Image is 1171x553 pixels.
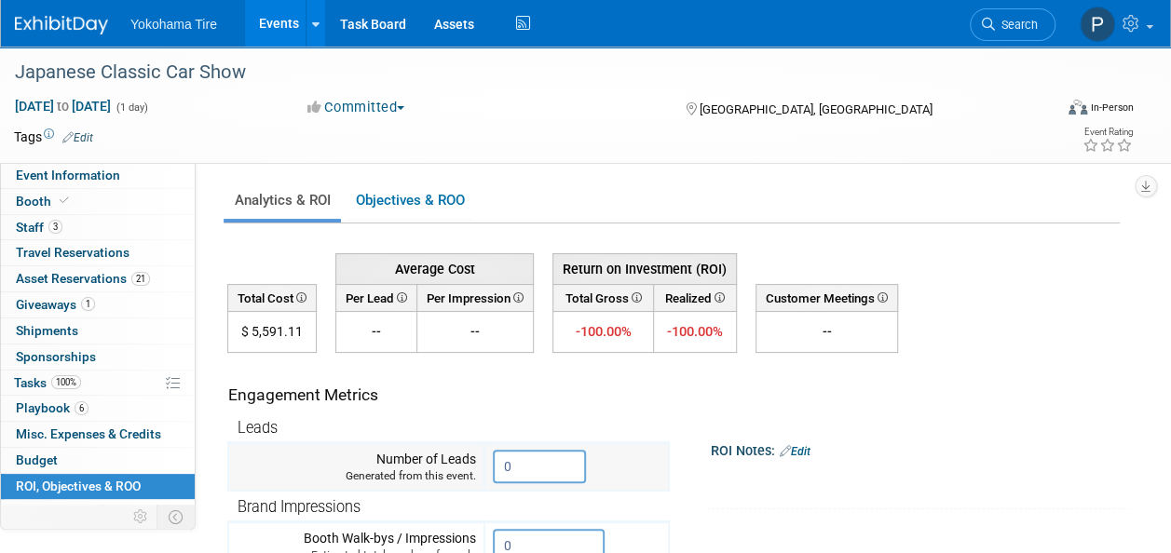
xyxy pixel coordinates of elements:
[16,452,58,467] span: Budget
[224,182,341,219] a: Analytics & ROI
[711,437,1129,461] div: ROI Notes:
[667,323,723,340] span: -100.00%
[470,324,480,339] span: --
[417,284,534,311] th: Per Impression
[764,322,890,341] div: --
[125,505,157,529] td: Personalize Event Tab Strip
[372,324,381,339] span: --
[16,245,129,260] span: Travel Reservations
[553,253,737,284] th: Return on Investment (ROI)
[336,253,534,284] th: Average Cost
[1,448,195,473] a: Budget
[115,101,148,114] span: (1 day)
[756,284,898,311] th: Customer Meetings
[1,240,195,265] a: Travel Reservations
[228,312,317,353] td: $ 5,591.11
[575,323,631,340] span: -100.00%
[15,16,108,34] img: ExhibitDay
[1,422,195,447] a: Misc. Expenses & Credits
[653,284,736,311] th: Realized
[237,450,476,484] div: Number of Leads
[131,272,150,286] span: 21
[1082,128,1133,137] div: Event Rating
[16,505,109,519] span: Attachments
[1,189,195,214] a: Booth
[16,194,73,209] span: Booth
[1069,100,1087,115] img: Format-Inperson.png
[14,128,93,146] td: Tags
[16,297,95,312] span: Giveaways
[16,168,120,182] span: Event Information
[238,498,361,516] span: Brand Impressions
[8,56,1038,89] div: Japanese Classic Car Show
[16,479,141,493] span: ROI, Objectives & ROO
[1,163,195,188] a: Event Information
[1090,101,1134,115] div: In-Person
[1,396,195,421] a: Playbook6
[1,474,195,499] a: ROI, Objectives & ROO
[228,384,661,407] div: Engagement Metrics
[14,98,112,115] span: [DATE] [DATE]
[970,8,1055,41] a: Search
[237,468,476,484] div: Generated from this event.
[95,505,109,519] span: 4
[1,215,195,240] a: Staff3
[1,318,195,344] a: Shipments
[700,102,933,116] span: [GEOGRAPHIC_DATA], [GEOGRAPHIC_DATA]
[81,297,95,311] span: 1
[971,97,1134,125] div: Event Format
[1,292,195,317] a: Giveaways1
[336,284,417,311] th: Per Lead
[780,445,810,458] a: Edit
[16,400,89,415] span: Playbook
[301,98,412,117] button: Committed
[16,323,78,338] span: Shipments
[16,426,161,441] span: Misc. Expenses & Credits
[157,505,196,529] td: Toggle Event Tabs
[238,419,278,437] span: Leads
[1,371,195,396] a: Tasks100%
[60,196,69,206] i: Booth reservation complete
[1,266,195,291] a: Asset Reservations21
[75,401,89,415] span: 6
[345,182,475,219] a: Objectives & ROO
[16,271,150,286] span: Asset Reservations
[62,131,93,144] a: Edit
[1,344,195,370] a: Sponsorships
[16,220,62,235] span: Staff
[130,17,217,32] span: Yokohama Tire
[995,18,1038,32] span: Search
[228,284,317,311] th: Total Cost
[48,220,62,234] span: 3
[1080,7,1115,42] img: Paris Hull
[51,375,81,389] span: 100%
[553,284,654,311] th: Total Gross
[1,500,195,525] a: Attachments4
[16,349,96,364] span: Sponsorships
[54,99,72,114] span: to
[14,375,81,390] span: Tasks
